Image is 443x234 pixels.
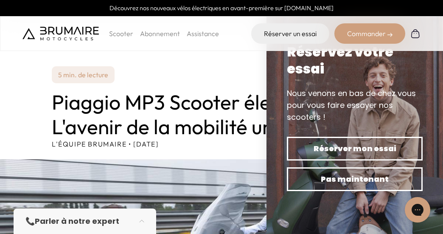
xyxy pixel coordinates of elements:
h1: Piaggio MP3 Scooter électrique : L'avenir de la mobilité urbaine [52,90,391,139]
img: right-arrow-2.png [387,32,393,37]
a: Réserver un essai [251,23,329,44]
p: L'équipe Brumaire • [DATE] [52,139,391,149]
div: Commander [334,23,405,44]
p: Scooter [109,28,133,39]
a: Abonnement [140,29,180,38]
p: 5 min. de lecture [52,66,115,83]
img: Panier [410,28,421,39]
a: Assistance [187,29,219,38]
img: Brumaire Motocycles [22,27,99,40]
iframe: Gorgias live chat messenger [401,194,435,226]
